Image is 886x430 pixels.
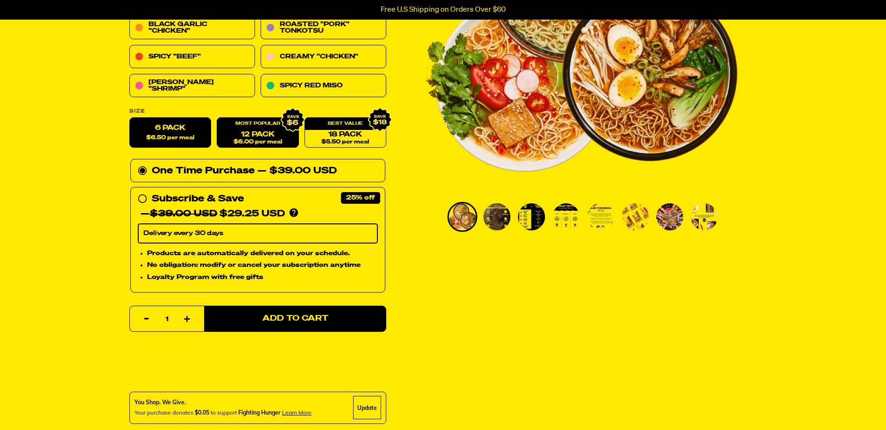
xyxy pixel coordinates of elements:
li: Go to slide 3 [517,202,546,232]
div: — $29.25 USD [141,207,285,222]
label: Size [129,109,386,114]
p: Free U.S Shipping on Orders Over $60 [381,6,506,14]
input: quantity [135,306,198,332]
del: $39.00 USD [150,209,217,219]
span: to support [211,409,237,416]
label: 6 Pack [129,118,211,148]
img: Variety Vol. 1 [449,203,476,230]
select: Subscribe & Save —$39.00 USD$29.25 USD Products are automatically delivered on your schedule. No ... [138,224,378,244]
li: Go to slide 2 [482,202,512,232]
div: Subscribe & Save [152,192,244,207]
a: Creamy "Chicken" [261,45,386,69]
span: $6.50 per meal [146,135,194,141]
span: Add to Cart [262,315,328,323]
img: Variety Vol. 1 [691,203,718,230]
a: Spicy Red Miso [261,74,386,98]
img: Variety Vol. 1 [587,203,614,230]
span: $0.05 [195,409,209,416]
a: Spicy "Beef" [129,45,255,69]
div: You Shop. We Give. [135,398,312,407]
img: Variety Vol. 1 [656,203,683,230]
li: Loyalty Program with free gifts [147,272,378,283]
div: One Time Purchase [138,164,378,179]
li: Go to slide 5 [586,202,616,232]
span: $5.50 per meal [321,139,369,145]
span: $6.00 per meal [233,139,282,145]
div: Update Cause Button [353,399,381,423]
li: Go to slide 7 [655,202,685,232]
a: Roasted "Pork" Tonkotsu [261,16,386,40]
a: [PERSON_NAME] "Shrimp" [129,74,255,98]
img: Variety Vol. 1 [483,203,510,230]
span: Your purchase donates [135,409,193,416]
li: Go to slide 6 [620,202,650,232]
div: — $39.00 USD [257,164,337,179]
iframe: Marketing Popup [5,387,99,425]
li: Go to slide 1 [447,202,477,232]
img: Powered By ShoppingGives [135,419,195,425]
button: Add to Cart [204,306,386,332]
li: Products are automatically delivered on your schedule. [147,248,378,258]
img: Variety Vol. 1 [622,203,649,230]
div: PDP main carousel thumbnails [424,202,738,232]
li: Go to slide 8 [689,202,719,232]
img: Variety Vol. 1 [518,203,545,230]
a: Black Garlic "Chicken" [129,16,255,40]
a: 12 Pack$6.00 per meal [217,118,298,148]
span: Fighting Hunger [238,409,281,416]
li: No obligation: modify or cancel your subscription anytime [147,260,378,271]
li: Go to slide 4 [551,202,581,232]
img: Variety Vol. 1 [553,203,580,230]
a: 18 Pack$5.50 per meal [304,118,386,148]
span: Learn more about donating [282,409,312,416]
